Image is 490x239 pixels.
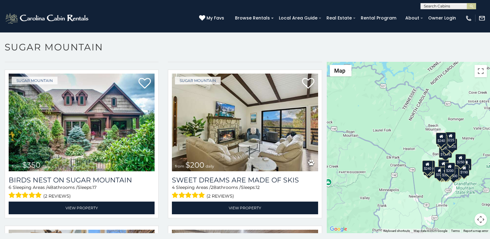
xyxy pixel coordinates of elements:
[436,133,446,144] div: $240
[172,176,318,184] a: Sweet Dreams Are Made Of Skis
[43,192,71,200] span: (2 reviews)
[334,67,345,74] span: Map
[206,164,214,169] span: daily
[323,13,355,23] a: Real Estate
[9,176,155,184] a: Birds Nest On Sugar Mountain
[175,77,221,84] a: Sugar Mountain
[256,185,260,190] span: 12
[172,74,318,171] img: Sweet Dreams Are Made Of Skis
[232,13,273,23] a: Browse Rentals
[461,159,471,170] div: $155
[434,167,445,178] div: $375
[92,185,96,190] span: 17
[207,15,224,21] span: My Favs
[172,74,318,171] a: Sweet Dreams Are Made Of Skis from $200 daily
[475,65,487,77] button: Toggle fullscreen view
[451,229,460,233] a: Terms
[9,185,11,190] span: 6
[475,213,487,226] button: Map camera controls
[438,160,449,172] div: $300
[276,13,321,23] a: Local Area Guide
[172,185,175,190] span: 4
[425,13,459,23] a: Owner Login
[5,12,90,24] img: White-1-2.png
[172,202,318,214] a: View Property
[447,139,457,150] div: $125
[459,164,469,176] div: $190
[437,135,448,147] div: $170
[328,225,349,233] img: Google
[42,164,50,169] span: daily
[175,164,184,169] span: from
[12,164,21,169] span: from
[9,184,155,200] div: Sleeping Areas / Bathrooms / Sleeps:
[439,146,452,158] div: $1,095
[9,74,155,171] img: Birds Nest On Sugar Mountain
[172,184,318,200] div: Sleeping Areas / Bathrooms / Sleeps:
[451,166,462,178] div: $195
[47,185,50,190] span: 4
[444,163,455,174] div: $200
[438,159,449,171] div: $190
[358,13,399,23] a: Rental Program
[207,192,234,200] span: (2 reviews)
[402,13,422,23] a: About
[302,77,314,90] a: Add to favorites
[328,225,349,233] a: Open this area in Google Maps (opens a new window)
[199,15,226,22] a: My Favs
[383,229,410,233] button: Keyboard shortcuts
[445,132,456,144] div: $225
[479,15,485,22] img: mail-regular-white.png
[330,65,352,76] button: Change map style
[455,154,466,166] div: $250
[441,167,451,179] div: $350
[138,77,151,90] a: Add to favorites
[9,74,155,171] a: Birds Nest On Sugar Mountain from $350 daily
[12,77,58,84] a: Sugar Mountain
[22,160,40,169] span: $350
[465,15,472,22] img: phone-regular-white.png
[422,160,432,172] div: $240
[463,229,488,233] a: Report a map error
[414,229,447,233] span: Map data ©2025 Google
[9,202,155,214] a: View Property
[211,185,213,190] span: 2
[185,160,204,169] span: $200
